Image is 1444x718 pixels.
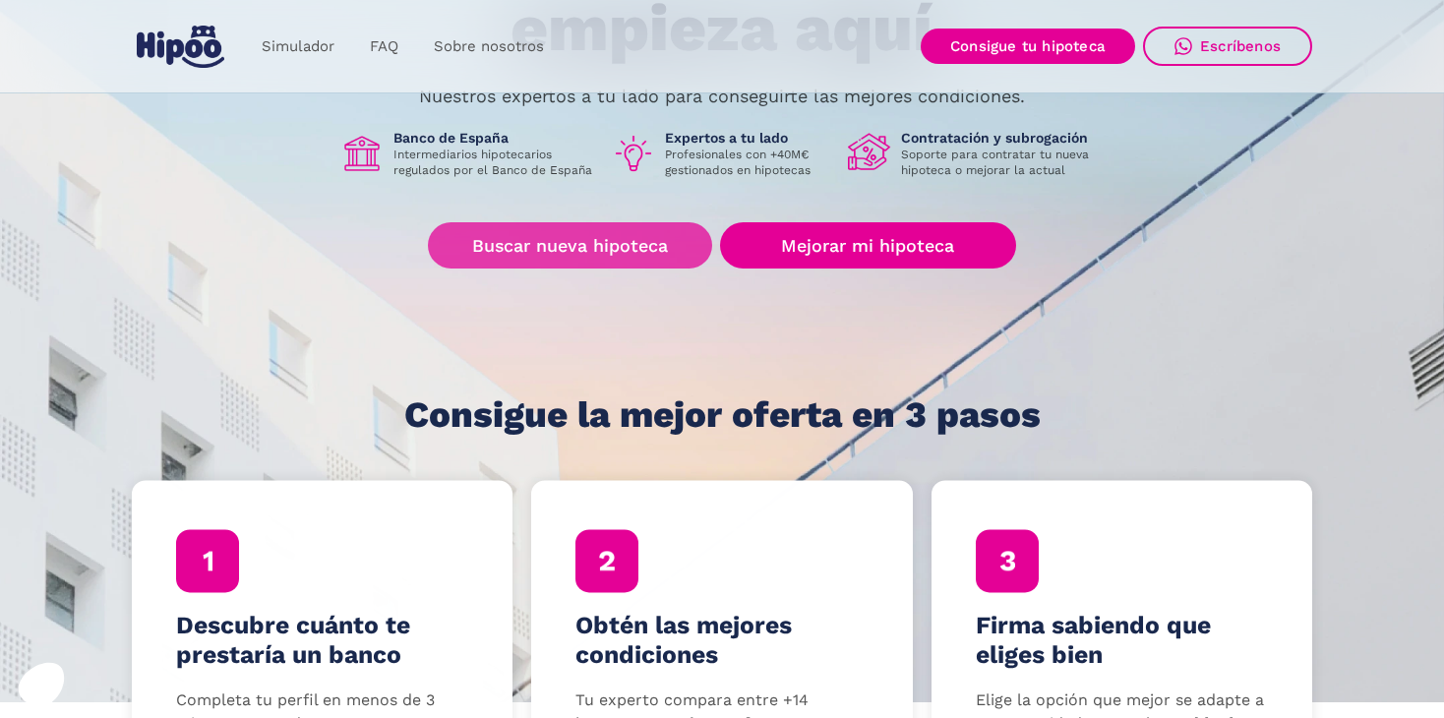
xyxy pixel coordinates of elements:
a: Buscar nueva hipoteca [428,222,712,269]
h4: Obtén las mejores condiciones [575,611,869,670]
p: Soporte para contratar tu nueva hipoteca o mejorar la actual [901,147,1104,178]
a: Simulador [244,28,352,66]
a: Mejorar mi hipoteca [720,222,1016,269]
h1: Expertos a tu lado [665,129,832,147]
h1: Banco de España [393,129,596,147]
h4: Firma sabiendo que eliges bien [976,611,1269,670]
a: Sobre nosotros [416,28,562,66]
h1: Consigue la mejor oferta en 3 pasos [404,395,1041,435]
a: home [132,18,228,76]
p: Profesionales con +40M€ gestionados en hipotecas [665,147,832,178]
a: Consigue tu hipoteca [921,29,1135,64]
p: Intermediarios hipotecarios regulados por el Banco de España [393,147,596,178]
h4: Descubre cuánto te prestaría un banco [176,611,469,670]
div: Escríbenos [1200,37,1281,55]
h1: Contratación y subrogación [901,129,1104,147]
a: FAQ [352,28,416,66]
p: Nuestros expertos a tu lado para conseguirte las mejores condiciones. [419,89,1025,104]
a: Escríbenos [1143,27,1312,66]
